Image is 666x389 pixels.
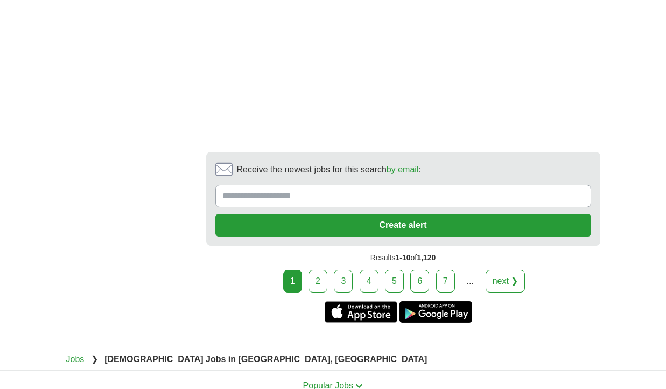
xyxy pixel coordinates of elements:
[325,301,397,323] a: Get the iPhone app
[91,355,98,364] span: ❯
[355,384,363,388] img: toggle icon
[309,270,327,293] a: 2
[104,355,427,364] strong: [DEMOGRAPHIC_DATA] Jobs in [GEOGRAPHIC_DATA], [GEOGRAPHIC_DATA]
[410,270,429,293] a: 6
[486,270,525,293] a: next ❯
[334,270,353,293] a: 3
[237,163,421,176] span: Receive the newest jobs for this search :
[385,270,404,293] a: 5
[283,270,302,293] div: 1
[215,214,591,237] button: Create alert
[66,355,85,364] a: Jobs
[395,253,410,262] span: 1-10
[399,301,472,323] a: Get the Android app
[459,270,481,292] div: ...
[436,270,455,293] a: 7
[387,165,419,174] a: by email
[206,246,600,270] div: Results of
[417,253,436,262] span: 1,120
[360,270,378,293] a: 4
